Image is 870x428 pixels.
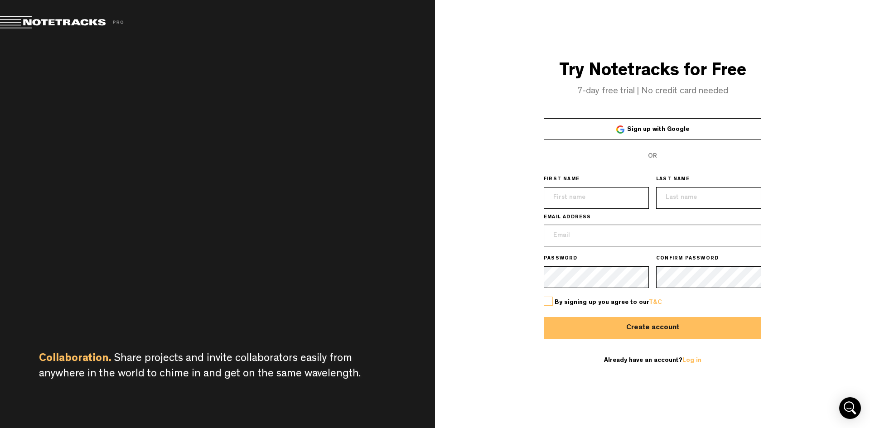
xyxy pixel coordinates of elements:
span: OR [648,153,657,159]
span: EMAIL ADDRESS [544,214,591,221]
input: Email [544,225,761,246]
a: T&C [649,299,662,306]
h3: Try Notetracks for Free [435,62,870,82]
span: FIRST NAME [544,176,580,183]
input: First name [544,187,649,209]
a: Log in [682,357,701,364]
div: Open Intercom Messenger [839,397,861,419]
button: Create account [544,317,761,339]
span: CONFIRM PASSWORD [656,255,719,263]
span: PASSWORD [544,255,578,263]
span: LAST NAME [656,176,690,183]
span: Collaboration. [39,354,111,365]
span: Already have an account? [604,357,701,364]
h4: 7-day free trial | No credit card needed [435,87,870,96]
span: Sign up with Google [627,126,689,133]
span: By signing up you agree to our [555,299,662,306]
span: Share projects and invite collaborators easily from anywhere in the world to chime in and get on ... [39,354,361,380]
input: Last name [656,187,761,209]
